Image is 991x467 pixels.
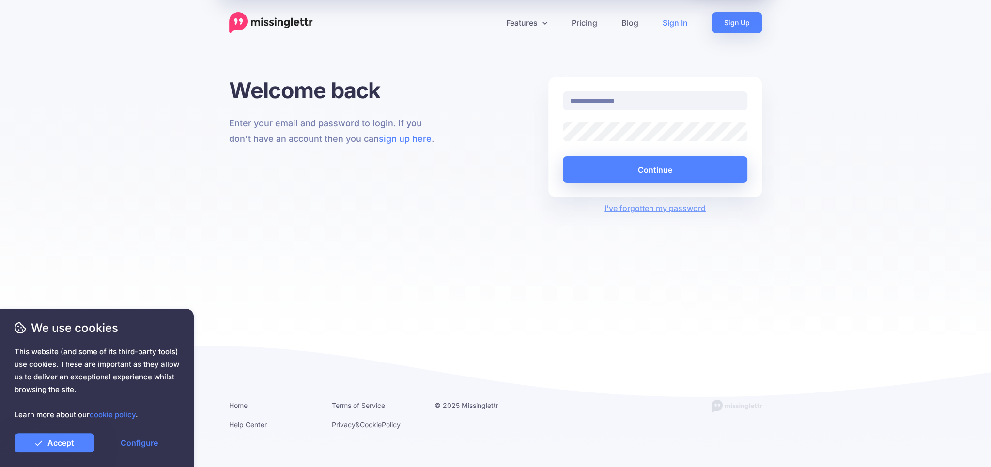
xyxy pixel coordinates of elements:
[563,156,747,183] button: Continue
[90,410,136,419] a: cookie policy
[229,77,443,104] h1: Welcome back
[434,399,523,411] li: © 2025 Missinglettr
[360,421,382,429] a: Cookie
[15,319,179,336] span: We use cookies
[332,419,420,431] li: & Policy
[494,12,559,33] a: Features
[712,12,762,33] a: Sign Up
[379,134,432,144] a: sign up here
[229,401,248,409] a: Home
[609,12,650,33] a: Blog
[332,421,356,429] a: Privacy
[559,12,609,33] a: Pricing
[15,346,179,421] span: This website (and some of its third-party tools) use cookies. These are important as they allow u...
[604,203,706,213] a: I've forgotten my password
[99,433,179,452] a: Configure
[650,12,700,33] a: Sign In
[332,401,385,409] a: Terms of Service
[15,433,94,452] a: Accept
[229,116,443,147] p: Enter your email and password to login. If you don't have an account then you can .
[229,421,267,429] a: Help Center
